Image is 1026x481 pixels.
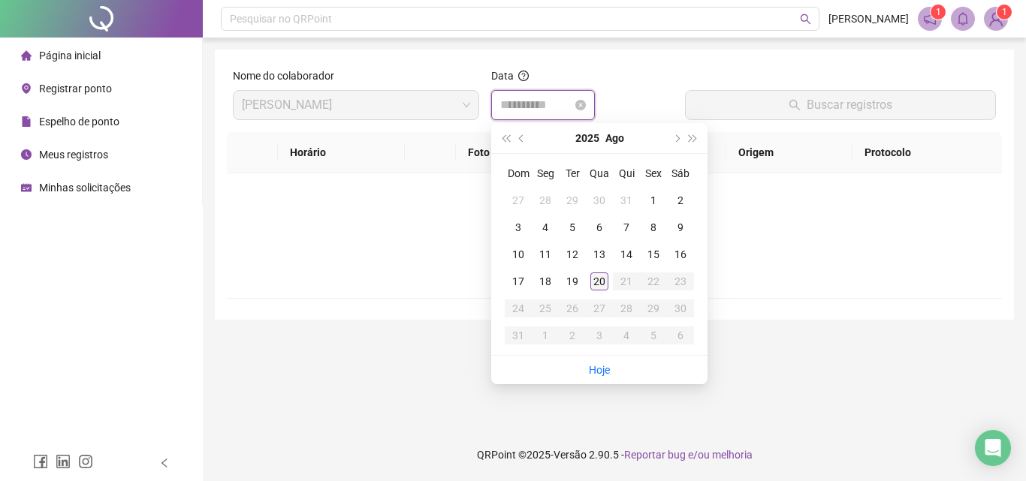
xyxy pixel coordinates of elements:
[667,295,694,322] td: 2025-08-30
[559,268,586,295] td: 2025-08-19
[509,326,527,344] div: 31
[667,187,694,214] td: 2025-08-02
[518,71,529,81] span: question-circle
[505,187,532,214] td: 2025-07-27
[456,132,553,173] th: Foto
[532,160,559,187] th: Seg
[242,91,470,119] span: LEVI AVILA RIBEIRO
[33,454,48,469] span: facebook
[278,132,406,173] th: Horário
[39,83,112,95] span: Registrar ponto
[21,50,32,61] span: home
[590,326,608,344] div: 3
[21,149,32,160] span: clock-circle
[617,272,635,290] div: 21
[586,295,613,322] td: 2025-08-27
[505,295,532,322] td: 2025-08-24
[509,191,527,209] div: 27
[589,364,610,376] a: Hoje
[923,12,937,26] span: notification
[532,322,559,349] td: 2025-09-01
[617,191,635,209] div: 31
[559,187,586,214] td: 2025-07-29
[497,123,514,153] button: super-prev-year
[559,295,586,322] td: 2025-08-26
[671,218,690,236] div: 9
[800,14,811,25] span: search
[21,182,32,193] span: schedule
[586,268,613,295] td: 2025-08-20
[644,326,662,344] div: 5
[514,123,530,153] button: prev-year
[509,272,527,290] div: 17
[39,182,131,194] span: Minhas solicitações
[590,299,608,317] div: 27
[613,322,640,349] td: 2025-09-04
[667,214,694,241] td: 2025-08-09
[613,241,640,268] td: 2025-08-14
[586,214,613,241] td: 2025-08-06
[668,123,684,153] button: next-year
[985,8,1007,30] img: 84025
[975,430,1011,466] div: Open Intercom Messenger
[613,187,640,214] td: 2025-07-31
[671,272,690,290] div: 23
[563,191,581,209] div: 29
[640,214,667,241] td: 2025-08-08
[39,149,108,161] span: Meus registros
[624,449,753,461] span: Reportar bug e/ou melhoria
[233,68,344,84] label: Nome do colaborador
[644,245,662,263] div: 15
[536,272,554,290] div: 18
[644,299,662,317] div: 29
[505,160,532,187] th: Dom
[563,245,581,263] div: 12
[78,454,93,469] span: instagram
[685,90,996,120] button: Buscar registros
[532,268,559,295] td: 2025-08-18
[586,322,613,349] td: 2025-09-03
[644,218,662,236] div: 8
[640,160,667,187] th: Sex
[563,218,581,236] div: 5
[509,245,527,263] div: 10
[644,272,662,290] div: 22
[586,241,613,268] td: 2025-08-13
[532,214,559,241] td: 2025-08-04
[491,70,514,82] span: Data
[613,268,640,295] td: 2025-08-21
[613,214,640,241] td: 2025-08-07
[997,5,1012,20] sup: Atualize o seu contato no menu Meus Dados
[640,187,667,214] td: 2025-08-01
[509,299,527,317] div: 24
[590,245,608,263] div: 13
[667,160,694,187] th: Sáb
[159,458,170,468] span: left
[640,295,667,322] td: 2025-08-29
[613,160,640,187] th: Qui
[563,299,581,317] div: 26
[1002,7,1007,17] span: 1
[640,241,667,268] td: 2025-08-15
[617,245,635,263] div: 14
[575,100,586,110] span: close-circle
[21,116,32,127] span: file
[586,160,613,187] th: Qua
[828,11,909,27] span: [PERSON_NAME]
[505,322,532,349] td: 2025-08-31
[617,326,635,344] div: 4
[726,132,852,173] th: Origem
[559,160,586,187] th: Ter
[956,12,970,26] span: bell
[554,449,587,461] span: Versão
[532,187,559,214] td: 2025-07-28
[640,268,667,295] td: 2025-08-22
[563,272,581,290] div: 19
[536,299,554,317] div: 25
[21,83,32,94] span: environment
[590,272,608,290] div: 20
[671,191,690,209] div: 2
[559,241,586,268] td: 2025-08-12
[505,268,532,295] td: 2025-08-17
[617,218,635,236] div: 7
